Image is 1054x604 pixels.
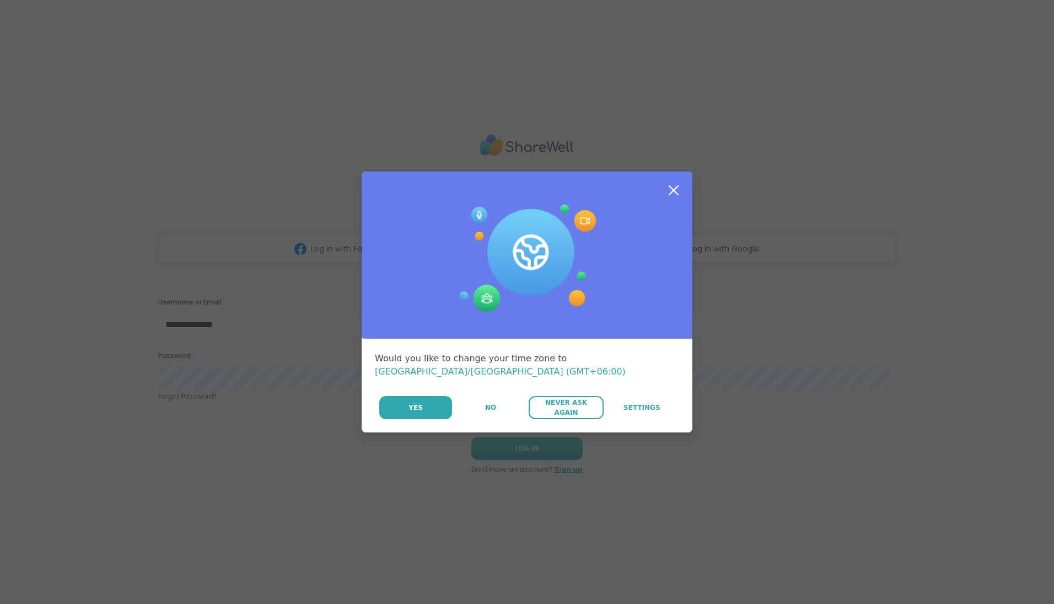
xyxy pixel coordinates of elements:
[453,396,528,419] button: No
[605,396,679,419] a: Settings
[534,398,598,418] span: Never Ask Again
[623,403,660,413] span: Settings
[375,352,679,378] div: Would you like to change your time zone to
[379,396,452,419] button: Yes
[458,205,596,313] img: Session Experience
[408,403,423,413] span: Yes
[375,366,626,377] span: [GEOGRAPHIC_DATA]/[GEOGRAPHIC_DATA] (GMT+06:00)
[529,396,603,419] button: Never Ask Again
[485,403,496,413] span: No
